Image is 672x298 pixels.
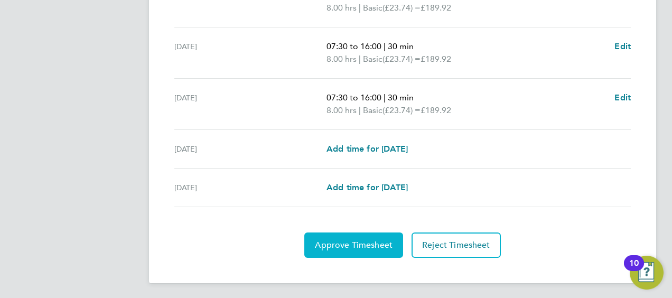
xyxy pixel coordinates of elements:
[382,105,421,115] span: (£23.74) =
[326,3,357,13] span: 8.00 hrs
[326,92,381,103] span: 07:30 to 16:00
[614,92,631,103] span: Edit
[421,105,451,115] span: £189.92
[326,105,357,115] span: 8.00 hrs
[421,54,451,64] span: £189.92
[174,40,326,66] div: [DATE]
[174,91,326,117] div: [DATE]
[304,232,403,258] button: Approve Timesheet
[326,143,408,155] a: Add time for [DATE]
[363,104,382,117] span: Basic
[421,3,451,13] span: £189.92
[359,3,361,13] span: |
[412,232,501,258] button: Reject Timesheet
[388,92,414,103] span: 30 min
[174,143,326,155] div: [DATE]
[326,54,357,64] span: 8.00 hrs
[614,91,631,104] a: Edit
[326,181,408,194] a: Add time for [DATE]
[630,256,664,290] button: Open Resource Center, 10 new notifications
[315,240,393,250] span: Approve Timesheet
[382,54,421,64] span: (£23.74) =
[363,2,382,14] span: Basic
[326,144,408,154] span: Add time for [DATE]
[174,181,326,194] div: [DATE]
[359,54,361,64] span: |
[629,263,639,277] div: 10
[614,40,631,53] a: Edit
[363,53,382,66] span: Basic
[614,41,631,51] span: Edit
[388,41,414,51] span: 30 min
[384,92,386,103] span: |
[384,41,386,51] span: |
[359,105,361,115] span: |
[422,240,490,250] span: Reject Timesheet
[326,182,408,192] span: Add time for [DATE]
[382,3,421,13] span: (£23.74) =
[326,41,381,51] span: 07:30 to 16:00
